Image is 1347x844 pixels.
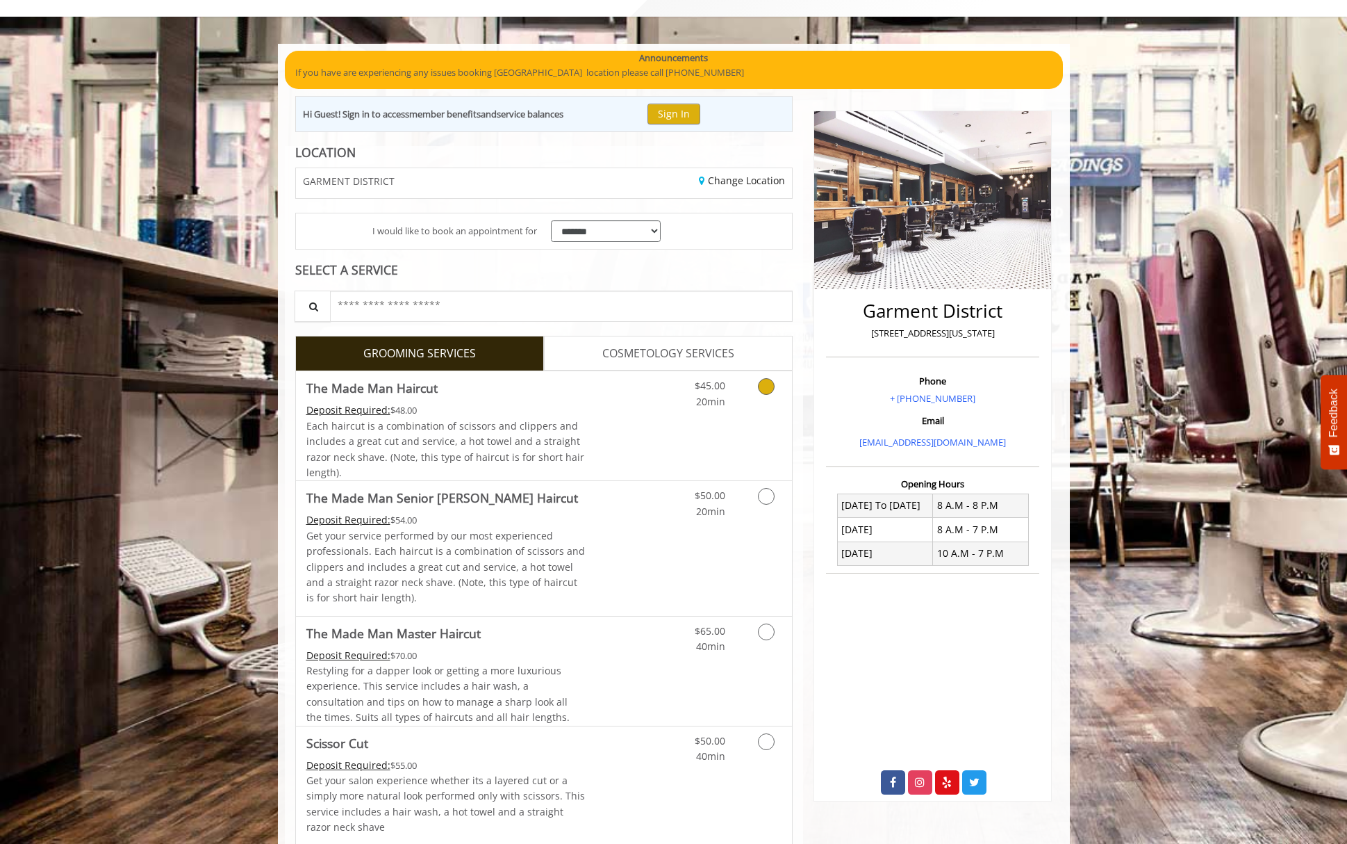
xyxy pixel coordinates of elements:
[295,263,793,277] div: SELECT A SERVICE
[695,734,725,747] span: $50.00
[647,104,700,124] button: Sign In
[363,345,476,363] span: GROOMING SERVICES
[306,403,586,418] div: $48.00
[372,224,537,238] span: I would like to book an appointment for
[306,419,584,479] span: Each haircut is a combination of scissors and clippers and includes a great cut and service, a ho...
[295,144,356,161] b: LOCATION
[933,542,1029,565] td: 10 A.M - 7 P.M
[890,392,975,405] a: + [PHONE_NUMBER]
[306,513,390,526] span: This service needs some Advance to be paid before we block your appointment
[306,664,570,724] span: Restyling for a dapper look or getting a more luxurious experience. This service includes a hair ...
[306,648,586,663] div: $70.00
[829,326,1036,341] p: [STREET_ADDRESS][US_STATE]
[303,176,395,186] span: GARMENT DISTRICT
[306,488,578,508] b: The Made Man Senior [PERSON_NAME] Haircut
[602,345,734,363] span: COSMETOLOGY SERVICES
[295,291,331,322] button: Service Search
[695,379,725,392] span: $45.00
[306,733,368,753] b: Scissor Cut
[933,494,1029,517] td: 8 A.M - 8 P.M
[837,542,933,565] td: [DATE]
[837,518,933,542] td: [DATE]
[306,528,586,606] p: Get your service performed by our most experienced professionals. Each haircut is a combination o...
[306,758,586,773] div: $55.00
[696,749,725,763] span: 40min
[306,773,586,836] p: Get your salon experience whether its a layered cut or a simply more natural look performed only ...
[639,51,708,65] b: Announcements
[829,416,1036,425] h3: Email
[306,512,586,528] div: $54.00
[295,65,1052,80] p: If you have are experiencing any issues booking [GEOGRAPHIC_DATA] location please call [PHONE_NUM...
[306,624,481,643] b: The Made Man Master Haircut
[1328,389,1340,437] span: Feedback
[695,489,725,502] span: $50.00
[696,640,725,653] span: 40min
[826,479,1039,489] h3: Opening Hours
[829,376,1036,386] h3: Phone
[1321,375,1347,469] button: Feedback - Show survey
[696,395,725,408] span: 20min
[699,174,785,187] a: Change Location
[409,108,481,120] b: member benefits
[859,436,1006,448] a: [EMAIL_ADDRESS][DOMAIN_NAME]
[829,301,1036,321] h2: Garment District
[303,107,563,122] div: Hi Guest! Sign in to access and
[695,624,725,638] span: $65.00
[497,108,563,120] b: service balances
[306,378,438,398] b: The Made Man Haircut
[306,649,390,662] span: This service needs some Advance to be paid before we block your appointment
[306,403,390,416] span: This service needs some Advance to be paid before we block your appointment
[837,494,933,517] td: [DATE] To [DATE]
[306,758,390,772] span: This service needs some Advance to be paid before we block your appointment
[696,505,725,518] span: 20min
[933,518,1029,542] td: 8 A.M - 7 P.M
